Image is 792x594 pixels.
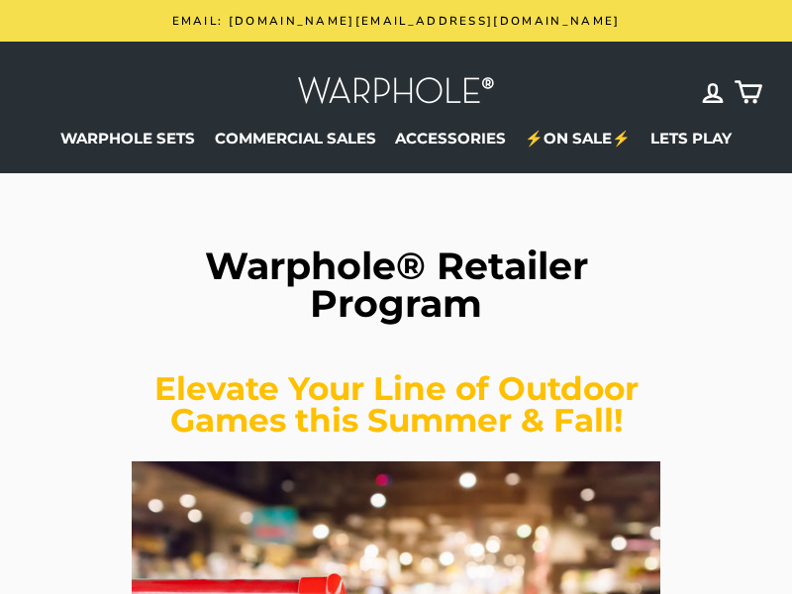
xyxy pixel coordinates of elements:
[45,10,747,32] a: Email: [DOMAIN_NAME][EMAIL_ADDRESS][DOMAIN_NAME]
[172,13,621,29] span: Email: [DOMAIN_NAME][EMAIL_ADDRESS][DOMAIN_NAME]
[643,124,739,153] a: LETS PLAY
[297,71,495,114] img: Warphole
[40,124,752,153] ul: Primary
[53,124,203,153] a: WARPHOLE SETS
[518,124,639,153] a: ⚡ON SALE⚡
[388,124,514,153] a: ACCESSORIES
[207,124,383,153] a: COMMERCIAL SALES
[132,247,661,323] h1: Warphole® Retailer Program
[154,368,639,441] b: Elevate Your Line of Outdoor Games this Summer & Fall!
